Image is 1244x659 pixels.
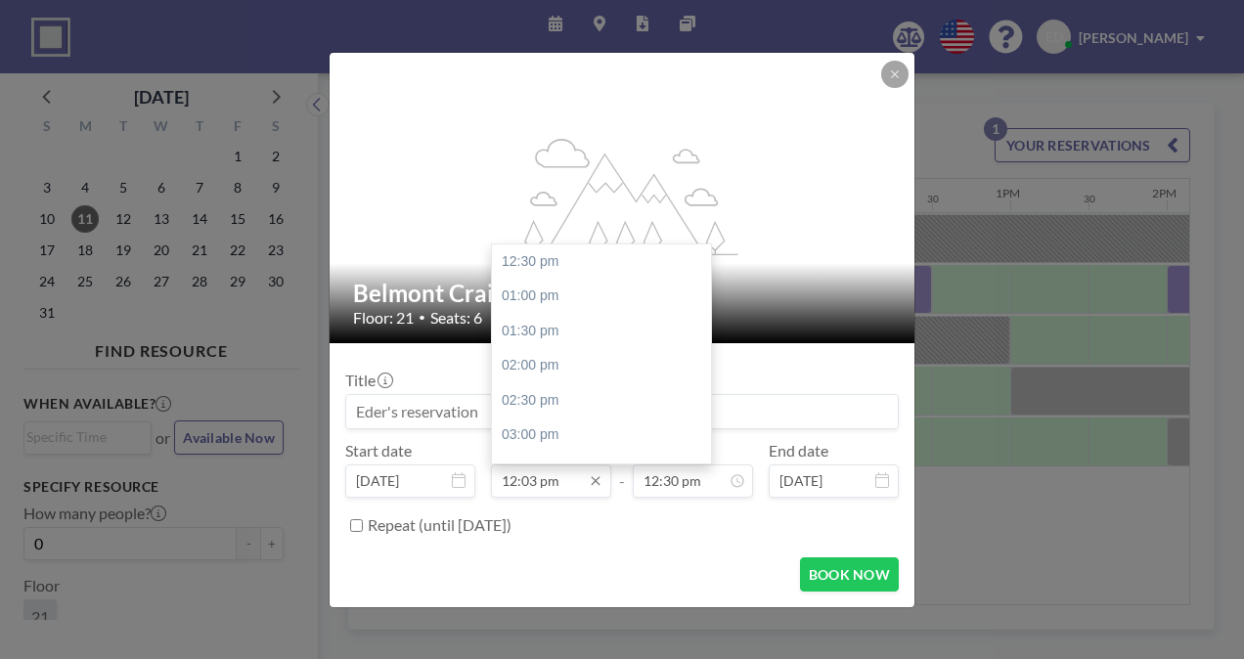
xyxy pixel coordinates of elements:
button: BOOK NOW [800,557,899,592]
div: 01:30 pm [492,314,721,349]
h2: Belmont Craigin [353,279,893,308]
div: 02:00 pm [492,348,721,383]
div: 03:00 pm [492,417,721,453]
span: Floor: 21 [353,308,414,328]
label: Start date [345,441,412,461]
label: End date [769,441,828,461]
div: 03:30 pm [492,453,721,488]
label: Title [345,371,391,390]
span: • [419,310,425,325]
div: 01:00 pm [492,279,721,314]
div: 12:30 pm [492,244,721,280]
span: - [619,448,625,491]
div: 02:30 pm [492,383,721,418]
label: Repeat (until [DATE]) [368,515,511,535]
input: Eder's reservation [346,395,898,428]
g: flex-grow: 1.2; [508,137,738,254]
span: Seats: 6 [430,308,482,328]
